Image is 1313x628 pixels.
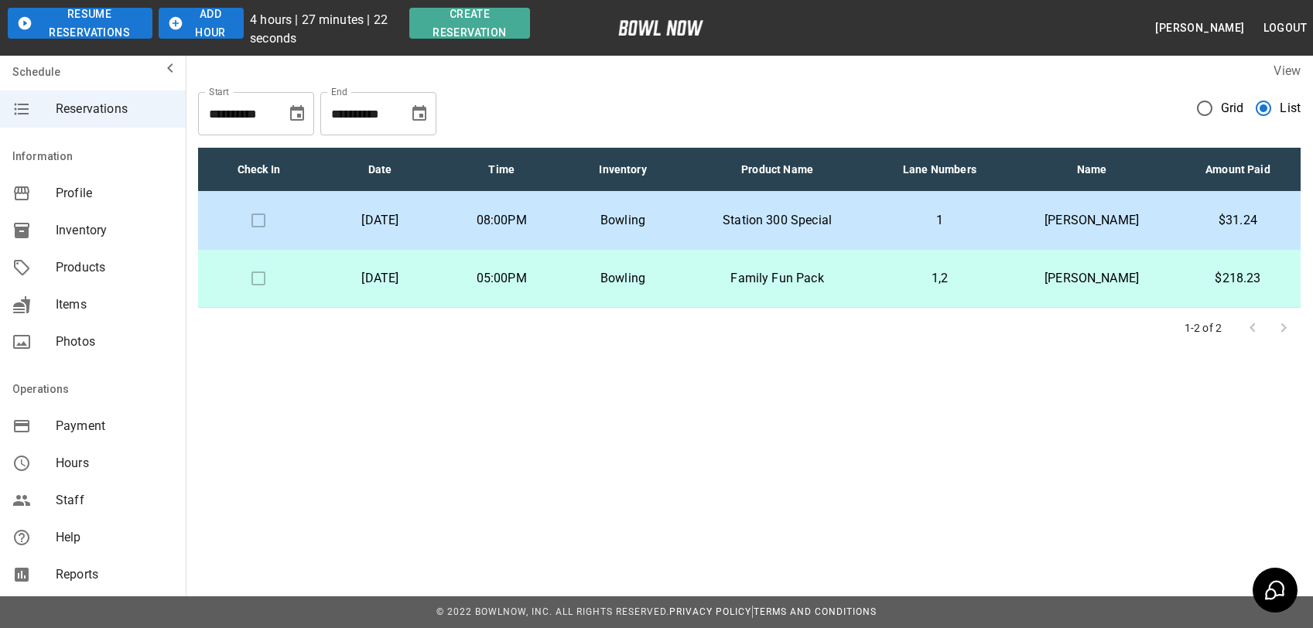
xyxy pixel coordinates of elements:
p: Station 300 Special [696,211,859,230]
button: Logout [1257,14,1313,43]
span: Items [56,295,173,314]
p: 1-2 of 2 [1185,320,1222,336]
th: Inventory [562,148,684,192]
th: Time [441,148,562,192]
p: 1 [884,211,997,230]
button: Add Hour [159,8,244,39]
p: $31.24 [1188,211,1288,230]
button: [PERSON_NAME] [1149,14,1250,43]
span: List [1280,99,1301,118]
p: 05:00PM [453,269,550,288]
span: Profile [56,184,173,203]
p: Bowling [575,269,672,288]
p: [DATE] [332,269,429,288]
span: Hours [56,454,173,473]
th: Date [320,148,441,192]
span: Help [56,528,173,547]
p: 08:00PM [453,211,550,230]
th: Amount Paid [1175,148,1301,192]
span: Staff [56,491,173,510]
span: Products [56,258,173,277]
a: Terms and Conditions [754,606,877,617]
button: Choose date, selected date is Sep 28, 2025 [404,98,435,129]
th: Lane Numbers [871,148,1009,192]
a: Privacy Policy [669,606,751,617]
span: Inventory [56,221,173,240]
p: 4 hours | 27 minutes | 22 seconds [250,11,403,48]
button: Resume Reservations [8,8,152,39]
p: $218.23 [1188,269,1288,288]
th: Check In [198,148,320,192]
p: Family Fun Pack [696,269,859,288]
th: Name [1008,148,1175,192]
button: Choose date, selected date is Aug 28, 2025 [282,98,313,129]
span: Payment [56,417,173,435]
span: Reservations [56,100,173,118]
p: 1,2 [884,269,997,288]
span: Photos [56,333,173,351]
p: [DATE] [332,211,429,230]
span: © 2022 BowlNow, Inc. All Rights Reserved. [436,606,669,617]
span: Reports [56,565,173,584]
span: Grid [1221,99,1244,118]
label: View [1274,63,1301,78]
p: [PERSON_NAME] [1021,269,1163,288]
button: Create Reservation [409,8,530,39]
p: [PERSON_NAME] [1021,211,1163,230]
img: logo [618,20,703,36]
th: Product Name [684,148,871,192]
p: Bowling [575,211,672,230]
